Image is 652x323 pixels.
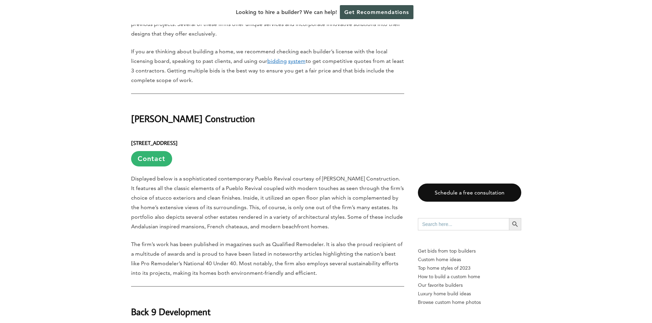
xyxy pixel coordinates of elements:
[418,218,509,230] input: Search here...
[521,274,644,315] iframe: Drift Widget Chat Controller
[267,58,287,64] u: bidding
[131,47,404,85] p: If you are thinking about building a home, we recommend checking each builder’s license with the ...
[418,247,521,255] p: Get bids from top builders
[418,264,521,272] a: Top home styles of 2023
[340,5,413,19] a: Get Recommendations
[131,102,404,126] h2: [PERSON_NAME] Construction
[288,58,306,64] u: system
[131,295,404,319] h2: Back 9 Development
[418,281,521,290] a: Our favorite builders
[418,255,521,264] a: Custom home ideas
[131,240,404,278] p: The firm’s work has been published in magazines such as Qualified Remodeler. It is also the proud...
[418,184,521,202] a: Schedule a free consultation
[418,298,521,307] a: Browse custom home photos
[418,290,521,298] a: Luxury home build ideas
[131,174,404,231] p: Displayed below is a sophisticated contemporary Pueblo Revival courtesy of [PERSON_NAME] Construc...
[131,133,404,166] h6: [STREET_ADDRESS]
[131,151,172,166] a: Contact
[418,272,521,281] a: How to build a custom home
[511,220,519,228] svg: Search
